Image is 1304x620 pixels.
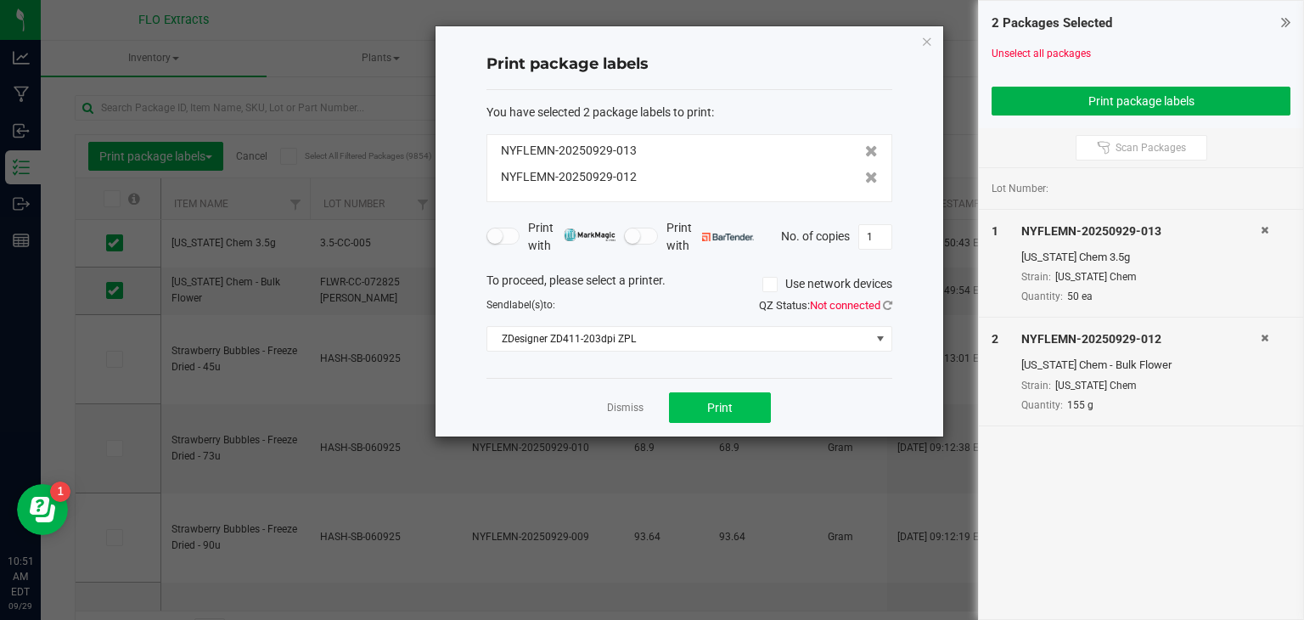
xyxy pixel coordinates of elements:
[762,275,892,293] label: Use network devices
[1055,380,1137,392] span: [US_STATE] Chem
[1021,271,1051,283] span: Strain:
[1116,141,1186,155] span: Scan Packages
[1021,330,1261,348] div: NYFLEMN-20250929-012
[1055,271,1137,283] span: [US_STATE] Chem
[1021,380,1051,392] span: Strain:
[486,299,555,311] span: Send to:
[666,219,754,255] span: Print with
[992,224,998,238] span: 1
[564,228,615,241] img: mark_magic_cybra.png
[1067,290,1093,302] span: 50 ea
[486,105,711,119] span: You have selected 2 package labels to print
[607,401,644,415] a: Dismiss
[487,327,870,351] span: ZDesigner ZD411-203dpi ZPL
[501,142,637,160] span: NYFLEMN-20250929-013
[702,233,754,241] img: bartender.png
[474,272,905,297] div: To proceed, please select a printer.
[992,181,1048,196] span: Lot Number:
[1021,399,1063,411] span: Quantity:
[509,299,543,311] span: label(s)
[992,87,1290,116] button: Print package labels
[781,228,850,242] span: No. of copies
[528,219,615,255] span: Print with
[1067,399,1093,411] span: 155 g
[759,299,892,312] span: QZ Status:
[669,392,771,423] button: Print
[17,484,68,535] iframe: Resource center
[486,104,892,121] div: :
[1021,357,1261,374] div: [US_STATE] Chem - Bulk Flower
[992,48,1091,59] a: Unselect all packages
[992,332,998,346] span: 2
[1021,223,1261,240] div: NYFLEMN-20250929-013
[501,168,637,186] span: NYFLEMN-20250929-012
[486,54,892,76] h4: Print package labels
[1021,249,1261,266] div: [US_STATE] Chem 3.5g
[1021,290,1063,302] span: Quantity:
[50,482,70,502] iframe: Resource center unread badge
[707,401,733,414] span: Print
[810,299,880,312] span: Not connected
